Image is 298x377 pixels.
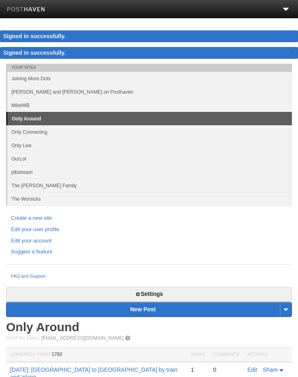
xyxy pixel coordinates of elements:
[243,347,292,362] th: Actions
[7,125,292,139] a: Only Connecting
[3,49,66,56] span: Signed in successfully.
[213,366,239,373] div: 0
[6,320,79,334] a: Only Around
[191,366,205,373] div: 1
[6,302,292,317] a: New Post
[6,336,40,341] span: Post by Email
[11,214,287,223] a: Create a new site
[6,64,292,72] li: Your Sites
[209,347,243,362] th: Comments
[6,347,187,362] th: Homepage Views
[51,351,62,357] span: 1782
[8,112,292,125] a: Only Around
[11,273,287,280] a: FAQ and Support
[7,85,292,99] a: [PERSON_NAME] and [PERSON_NAME] on Posthaven
[7,165,292,179] a: plbstream
[11,237,287,245] a: Edit your account
[7,139,292,152] a: Only Live
[7,192,292,206] a: The Worsicks
[11,225,287,234] a: Edit your user profile
[247,366,257,373] a: Edit
[7,152,292,165] a: OurLot
[6,287,292,302] a: Settings
[7,99,292,112] a: MikeWB
[7,72,292,85] a: Joining More Dots
[7,7,45,13] img: Posthaven-bar
[41,335,124,341] a: [EMAIL_ADDRESS][DOMAIN_NAME]
[263,366,278,373] span: Share
[7,179,292,192] a: The [PERSON_NAME] Family
[187,347,209,362] th: Views
[289,47,296,57] a: ×
[11,248,287,256] a: Suggest a feature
